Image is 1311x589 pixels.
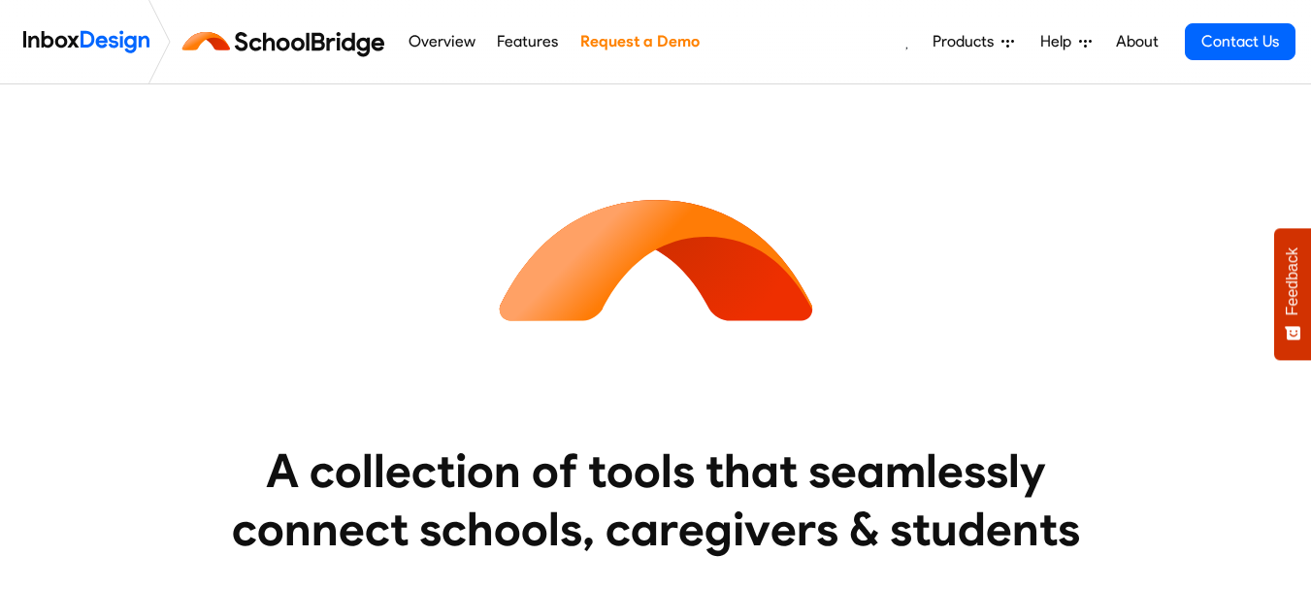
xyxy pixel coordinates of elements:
[1274,228,1311,360] button: Feedback - Show survey
[574,22,705,61] a: Request a Demo
[925,22,1022,61] a: Products
[492,22,564,61] a: Features
[1032,22,1099,61] a: Help
[1284,247,1301,315] span: Feedback
[481,84,831,434] img: icon_schoolbridge.svg
[1185,23,1295,60] a: Contact Us
[195,442,1117,558] heading: A collection of tools that seamlessly connect schools, caregivers & students
[403,22,480,61] a: Overview
[179,18,397,65] img: schoolbridge logo
[933,30,1001,53] span: Products
[1040,30,1079,53] span: Help
[1110,22,1164,61] a: About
